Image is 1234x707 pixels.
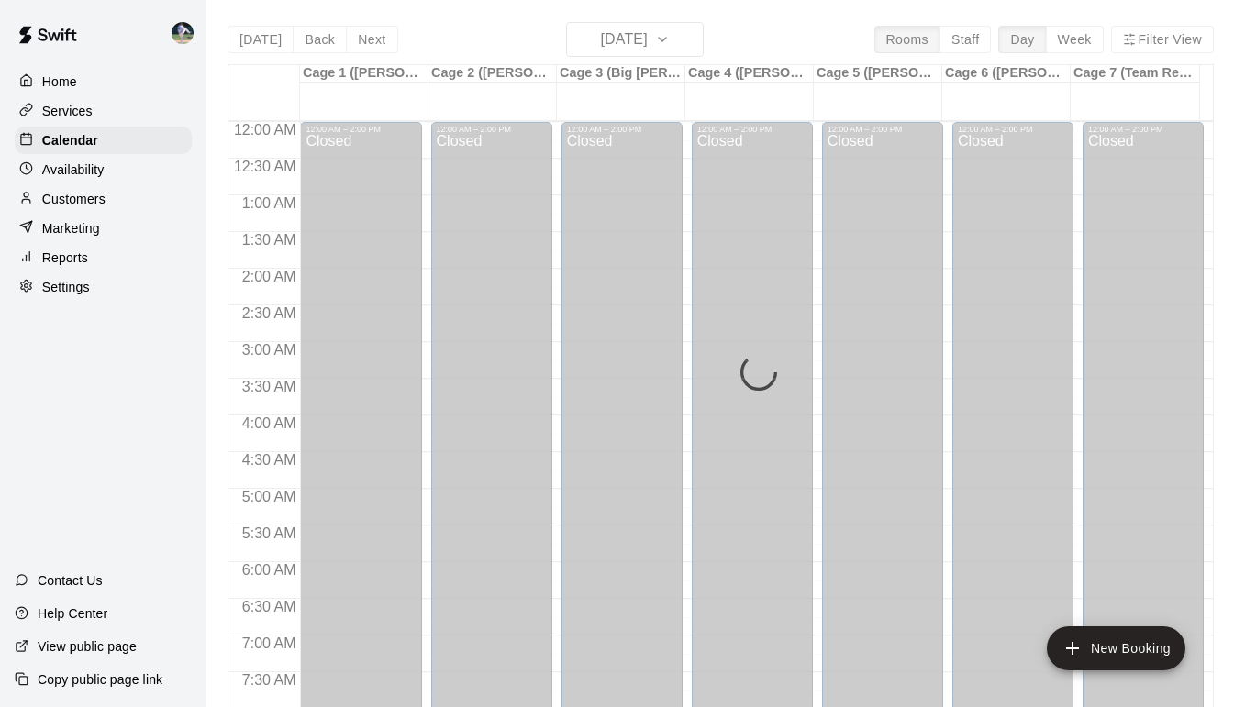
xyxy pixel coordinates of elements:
[172,22,194,44] img: Chad Bell
[238,452,301,468] span: 4:30 AM
[168,15,206,51] div: Chad Bell
[38,571,103,590] p: Contact Us
[238,525,301,541] span: 5:30 AM
[15,215,192,242] a: Marketing
[15,273,192,301] a: Settings
[238,562,301,578] span: 6:00 AM
[814,65,942,83] div: Cage 5 ([PERSON_NAME])
[15,97,192,125] a: Services
[42,278,90,296] p: Settings
[306,125,416,134] div: 12:00 AM – 2:00 PM
[42,219,100,238] p: Marketing
[42,190,106,208] p: Customers
[238,599,301,614] span: 6:30 AM
[38,604,107,623] p: Help Center
[15,127,192,154] a: Calendar
[42,102,93,120] p: Services
[229,159,301,174] span: 12:30 AM
[567,125,677,134] div: 12:00 AM – 2:00 PM
[238,195,301,211] span: 1:00 AM
[15,244,192,271] a: Reports
[958,125,1068,134] div: 12:00 AM – 2:00 PM
[697,125,807,134] div: 12:00 AM – 2:00 PM
[15,156,192,183] a: Availability
[42,131,98,149] p: Calendar
[300,65,428,83] div: Cage 1 ([PERSON_NAME])
[38,670,162,689] p: Copy public page link
[1088,125,1198,134] div: 12:00 AM – 2:00 PM
[238,415,301,431] span: 4:00 AM
[437,125,547,134] div: 12:00 AM – 2:00 PM
[238,635,301,651] span: 7:00 AM
[1071,65,1199,83] div: Cage 7 (Team Rental)
[238,672,301,688] span: 7:30 AM
[428,65,557,83] div: Cage 2 ([PERSON_NAME])
[828,125,938,134] div: 12:00 AM – 2:00 PM
[557,65,685,83] div: Cage 3 (Big [PERSON_NAME])
[238,342,301,358] span: 3:00 AM
[238,269,301,284] span: 2:00 AM
[15,68,192,95] a: Home
[42,72,77,91] p: Home
[38,637,137,656] p: View public page
[42,160,105,179] p: Availability
[238,489,301,504] span: 5:00 AM
[685,65,814,83] div: Cage 4 ([PERSON_NAME])
[238,379,301,394] span: 3:30 AM
[942,65,1071,83] div: Cage 6 ([PERSON_NAME])
[42,249,88,267] p: Reports
[238,305,301,321] span: 2:30 AM
[1047,626,1185,670] button: add
[238,232,301,248] span: 1:30 AM
[15,185,192,213] a: Customers
[229,122,301,138] span: 12:00 AM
